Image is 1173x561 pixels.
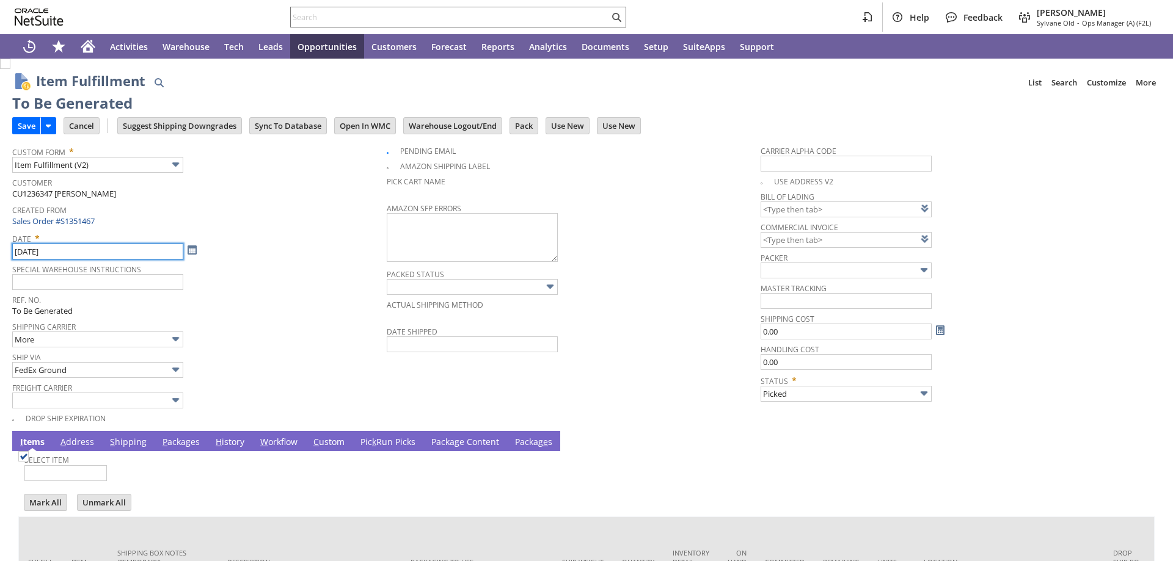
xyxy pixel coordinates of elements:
[298,41,357,52] span: Opportunities
[17,436,48,449] a: Items
[169,393,183,407] img: More Options
[12,188,116,200] span: CU1236347 [PERSON_NAME]
[290,34,364,59] a: Opportunities
[12,234,31,244] a: Date
[574,34,637,59] a: Documents
[597,118,640,134] input: Use New
[761,232,932,248] input: <Type then tab>
[60,436,66,447] span: A
[761,386,932,402] input: Picked
[110,436,115,447] span: S
[387,327,437,337] a: Date Shipped
[1131,73,1161,92] a: More
[387,300,483,310] a: Actual Shipping Method
[761,314,814,324] a: Shipping Cost
[510,118,538,134] input: Pack
[64,118,99,134] input: Cancel
[12,322,76,332] a: Shipping Carrier
[169,332,183,346] img: More Options
[761,253,787,263] a: Packer
[1023,73,1047,92] a: List
[774,176,833,187] a: Use Address V2
[12,178,52,188] a: Customer
[543,280,557,294] img: More Options
[400,146,456,156] a: Pending Email
[428,436,502,449] a: Package Content
[387,269,444,280] a: Packed Status
[522,34,574,59] a: Analytics
[251,34,290,59] a: Leads
[637,34,676,59] a: Setup
[12,157,183,173] input: Item Fulfillment (V2)
[216,436,222,447] span: H
[291,10,609,24] input: Search
[12,362,183,378] input: FedEx Ground
[910,12,929,23] span: Help
[683,41,725,52] span: SuiteApps
[512,436,555,449] a: Packages
[185,244,199,257] a: Pick
[431,41,467,52] span: Forecast
[740,41,774,52] span: Support
[155,34,217,59] a: Warehouse
[934,324,947,337] a: Calculate
[57,436,97,449] a: Address
[1082,18,1151,27] span: Ops Manager (A) (F2L)
[310,436,348,449] a: Custom
[12,215,98,226] a: Sales Order #S1351467
[110,41,148,52] span: Activities
[546,118,589,134] input: Use New
[761,192,814,202] a: Bill Of Lading
[36,71,145,91] h1: Item Fulfillment
[582,41,629,52] span: Documents
[257,436,301,449] a: Workflow
[12,331,183,347] input: More
[761,283,827,294] a: Master Tracking
[51,39,66,54] svg: Shortcuts
[118,118,241,134] input: Suggest Shipping Downgrades
[676,34,733,59] a: SuiteApps
[364,34,424,59] a: Customers
[761,376,788,386] a: Status
[15,9,64,26] svg: logo
[963,12,1003,23] span: Feedback
[12,93,133,113] div: To Be Generated
[44,34,73,59] div: Shortcuts
[455,436,459,447] span: g
[107,436,150,449] a: Shipping
[260,436,268,447] span: W
[12,305,73,316] span: To Be Generated
[26,413,106,424] a: Drop Ship Expiration
[12,352,41,363] a: Ship Via
[609,10,624,24] svg: Search
[644,41,668,52] span: Setup
[529,41,567,52] span: Analytics
[387,203,461,214] a: Amazon SFP Errors
[12,147,65,157] a: Custom Form
[258,41,283,52] span: Leads
[22,39,37,54] svg: Recent Records
[371,41,417,52] span: Customers
[313,436,319,447] span: C
[1037,18,1075,27] span: Sylvane Old
[13,118,40,134] input: Save
[400,161,490,172] a: Amazon Shipping Label
[20,436,23,447] span: I
[12,205,67,215] a: Created From
[24,455,69,465] a: Select Item
[761,222,838,233] a: Commercial Invoice
[163,436,167,447] span: P
[424,34,474,59] a: Forecast
[1037,7,1151,18] span: [PERSON_NAME]
[169,363,183,377] img: More Options
[81,39,95,54] svg: Home
[543,436,548,447] span: e
[12,383,72,393] a: Freight Carrier
[163,41,210,52] span: Warehouse
[733,34,781,59] a: Support
[250,118,326,134] input: Sync To Database
[1082,73,1131,92] a: Customize
[387,176,445,187] a: Pick Cart Name
[1047,73,1082,92] a: Search
[917,386,931,400] img: More Options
